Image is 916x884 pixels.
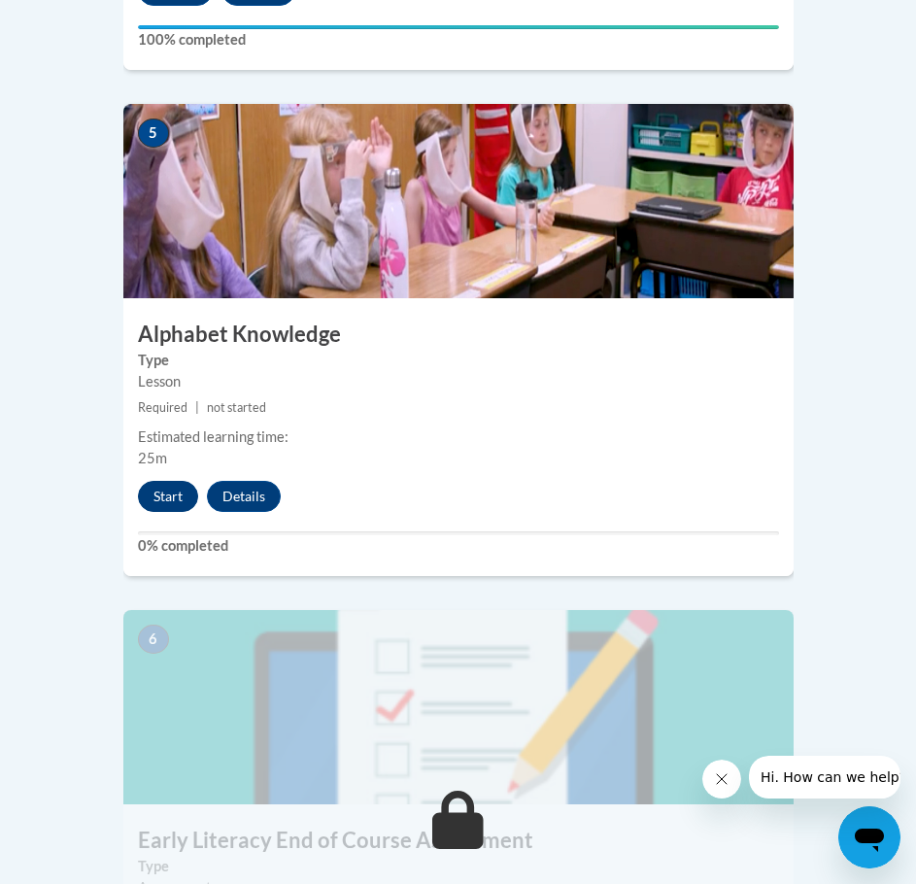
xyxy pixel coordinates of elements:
button: Details [207,481,281,512]
span: 6 [138,625,169,654]
h3: Early Literacy End of Course Assessment [123,826,794,856]
button: Start [138,481,198,512]
img: Course Image [123,104,794,298]
iframe: Message from company [749,756,900,799]
span: Required [138,400,187,415]
div: Lesson [138,371,779,392]
span: 25m [138,450,167,466]
span: 5 [138,119,169,148]
img: Course Image [123,610,794,804]
label: 100% completed [138,29,779,51]
div: Estimated learning time: [138,426,779,448]
label: Type [138,856,779,877]
iframe: Close message [702,760,741,799]
h3: Alphabet Knowledge [123,320,794,350]
div: Your progress [138,25,779,29]
label: Type [138,350,779,371]
label: 0% completed [138,535,779,557]
span: | [195,400,199,415]
span: not started [207,400,266,415]
iframe: Button to launch messaging window [838,806,900,868]
span: Hi. How can we help? [12,14,157,29]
